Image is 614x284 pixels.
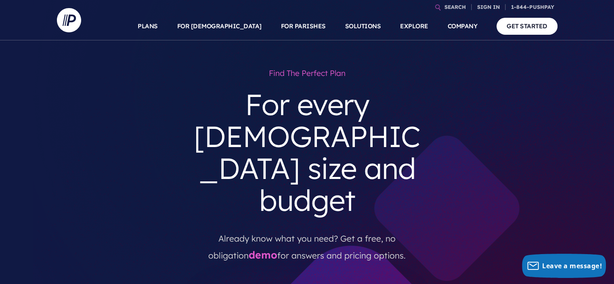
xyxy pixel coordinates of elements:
a: SOLUTIONS [345,12,381,40]
h1: Find the perfect plan [185,65,429,82]
h3: For every [DEMOGRAPHIC_DATA] size and budget [185,82,429,223]
a: PLANS [138,12,158,40]
a: EXPLORE [400,12,428,40]
a: demo [249,248,277,261]
a: FOR [DEMOGRAPHIC_DATA] [177,12,262,40]
a: COMPANY [448,12,478,40]
a: GET STARTED [497,18,557,34]
button: Leave a message! [522,254,606,278]
a: FOR PARISHES [281,12,326,40]
span: Leave a message! [542,261,602,270]
p: Already know what you need? Get a free, no obligation for answers and pricing options. [191,223,423,264]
